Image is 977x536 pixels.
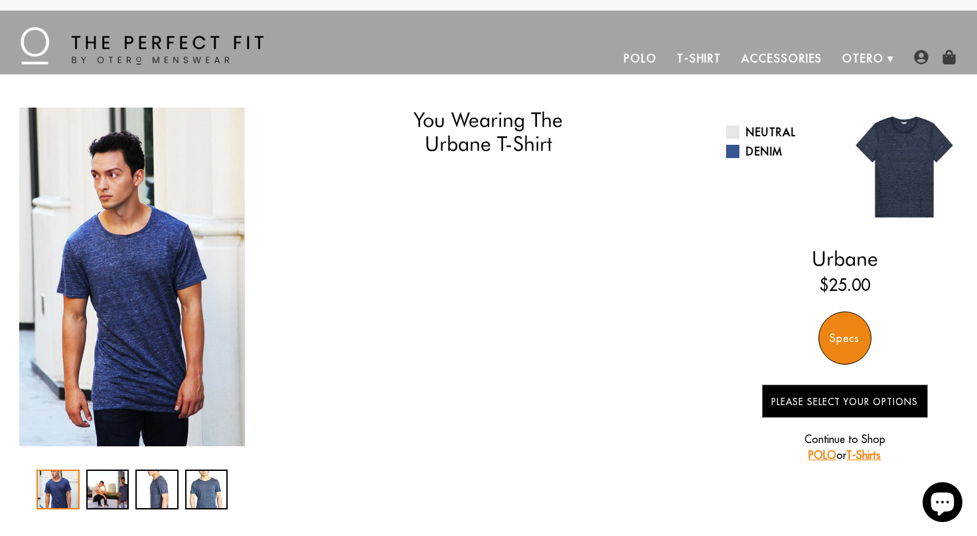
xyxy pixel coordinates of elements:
[762,385,928,418] button: Please Select Your Options
[667,43,731,74] a: T-Shirt
[37,470,80,509] div: 1 / 4
[86,470,129,509] div: 2 / 4
[185,470,228,509] div: 4 / 4
[726,246,964,270] h2: Urbane
[808,448,836,462] a: POLO
[942,50,956,64] img: shopping-bag-icon.png
[818,312,871,365] div: Specs
[832,43,894,74] a: Otero
[919,482,966,525] inbox-online-store-chat: Shopify online store chat
[914,50,929,64] img: user-account-icon.png
[13,108,251,446] div: 1 / 4
[731,43,832,74] a: Accessories
[19,108,245,446] img: IMG_2247_copy_1024x1024_2x_8bc519b3-f510-429c-a805-aa67ac0cd928_340x.jpg
[332,108,646,156] h1: You Wearing The Urbane T-Shirt
[771,396,918,408] span: Please Select Your Options
[726,143,835,159] a: Denim
[820,273,870,297] ins: $25.00
[845,108,964,226] img: 06.jpg
[135,470,179,509] div: 3 / 4
[614,43,667,74] a: Polo
[21,27,263,64] img: The Perfect Fit - by Otero Menswear - Logo
[846,448,881,462] a: T-Shirts
[762,431,928,463] p: Continue to Shop or
[726,124,835,140] a: Neutral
